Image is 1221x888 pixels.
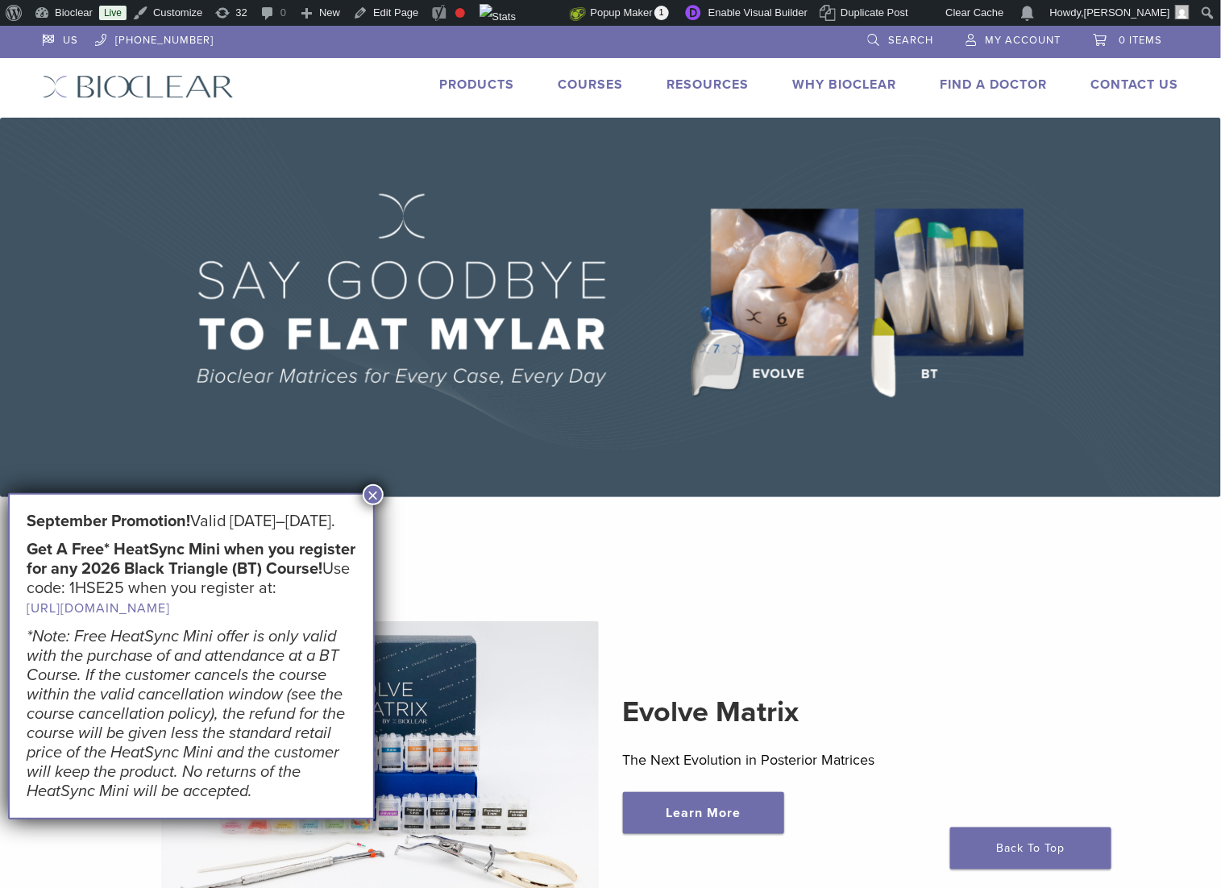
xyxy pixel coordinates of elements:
[95,26,214,50] a: [PHONE_NUMBER]
[27,627,345,801] em: *Note: Free HeatSync Mini offer is only valid with the purchase of and attendance at a BT Course....
[363,484,384,505] button: Close
[440,77,515,93] a: Products
[654,6,669,20] span: 1
[623,748,1061,772] p: The Next Evolution in Posterior Matrices
[43,26,79,50] a: US
[889,34,934,47] span: Search
[950,828,1111,869] a: Back To Top
[27,512,356,531] h5: Valid [DATE]–[DATE].
[27,540,356,618] h5: Use code: 1HSE25 when you register at:
[1119,34,1163,47] span: 0 items
[1094,26,1163,50] a: 0 items
[868,26,934,50] a: Search
[480,4,570,23] img: Views over 48 hours. Click for more Jetpack Stats.
[966,26,1061,50] a: My Account
[43,75,234,98] img: Bioclear
[455,8,465,18] div: Focus keyphrase not set
[623,693,1061,732] h2: Evolve Matrix
[27,512,190,531] strong: September Promotion!
[623,792,784,834] a: Learn More
[1084,6,1170,19] span: [PERSON_NAME]
[1091,77,1179,93] a: Contact Us
[793,77,897,93] a: Why Bioclear
[667,77,750,93] a: Resources
[986,34,1061,47] span: My Account
[941,77,1048,93] a: Find A Doctor
[559,77,624,93] a: Courses
[99,6,127,20] a: Live
[27,600,170,616] a: [URL][DOMAIN_NAME]
[27,540,355,579] strong: Get A Free* HeatSync Mini when you register for any 2026 Black Triangle (BT) Course!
